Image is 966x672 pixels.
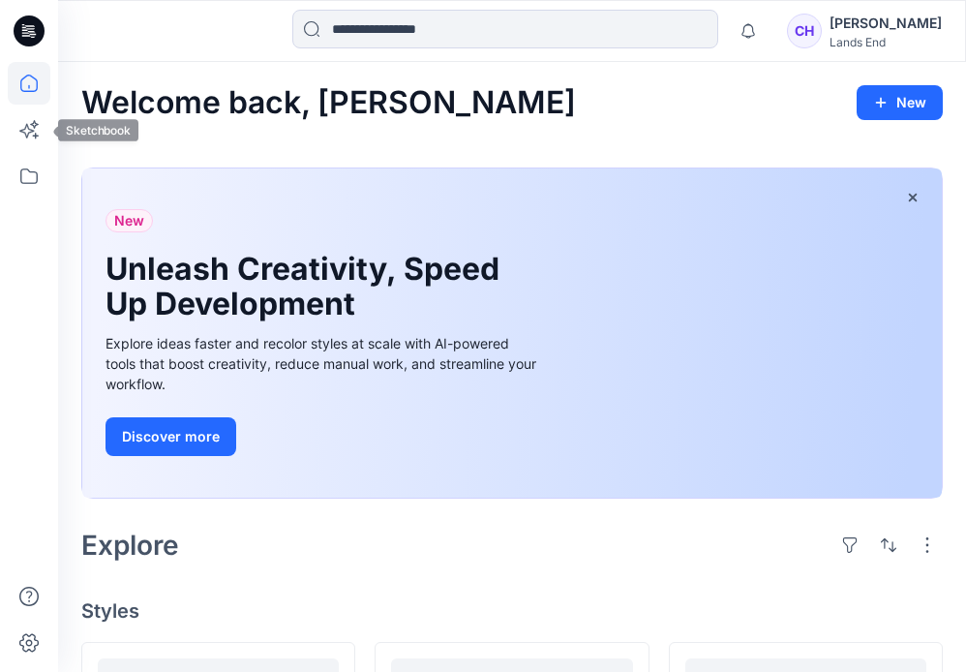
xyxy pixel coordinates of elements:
h2: Explore [81,530,179,561]
a: Discover more [106,417,541,456]
div: Explore ideas faster and recolor styles at scale with AI-powered tools that boost creativity, red... [106,333,541,394]
div: CH [787,14,822,48]
span: New [114,209,144,232]
button: New [857,85,943,120]
h4: Styles [81,599,943,623]
div: [PERSON_NAME] [830,12,942,35]
button: Discover more [106,417,236,456]
h1: Unleash Creativity, Speed Up Development [106,252,512,321]
h2: Welcome back, [PERSON_NAME] [81,85,576,121]
div: Lands End [830,35,942,49]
